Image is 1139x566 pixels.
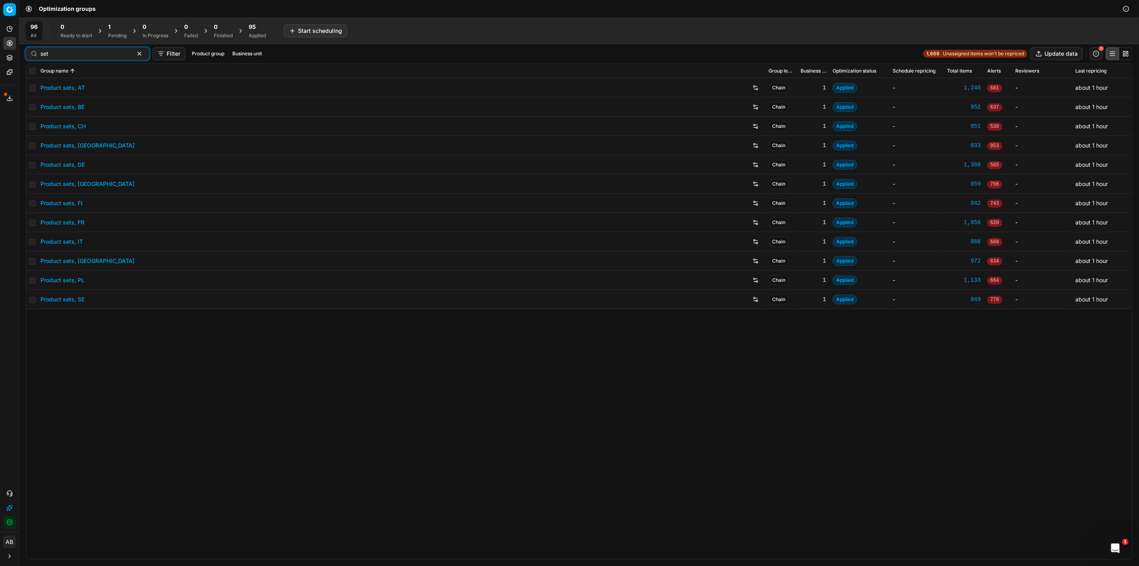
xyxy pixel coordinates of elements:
[801,103,826,111] div: 1
[801,68,826,74] span: Business unit
[1012,194,1072,213] td: -
[833,218,857,227] span: Applied
[769,237,789,247] span: Chain
[801,295,826,303] div: 1
[947,68,972,74] span: Total items
[987,161,1002,169] span: 585
[1012,117,1072,136] td: -
[923,50,1027,58] a: 1,668Unassigned items won't be repriced
[184,23,188,31] span: 0
[1075,161,1108,168] span: about 1 hour
[40,276,85,284] a: Product sets, PL
[40,122,86,130] a: Product sets, CH
[801,218,826,226] div: 1
[801,180,826,188] div: 1
[769,256,789,266] span: Chain
[947,276,981,284] div: 1,133
[943,51,1024,57] span: Unassigned items won't be repriced
[1075,103,1108,110] span: about 1 hour
[947,238,981,246] div: 866
[1075,277,1108,283] span: about 1 hour
[889,213,944,232] td: -
[40,161,85,169] a: Product sets, DE
[60,32,92,39] div: Ready to start
[947,122,981,130] a: 951
[30,23,38,31] span: 96
[60,23,64,31] span: 0
[801,84,826,92] div: 1
[833,160,857,170] span: Applied
[833,121,857,131] span: Applied
[947,180,981,188] a: 859
[1012,271,1072,290] td: -
[40,238,83,246] a: Product sets, IT
[214,32,233,39] div: Finished
[40,295,85,303] a: Product sets, SE
[40,218,85,226] a: Product sets, FR
[1012,232,1072,251] td: -
[68,67,76,75] button: Sorted by Group name ascending
[801,238,826,246] div: 1
[801,257,826,265] div: 1
[249,23,256,31] span: 95
[947,199,981,207] a: 842
[769,160,789,170] span: Chain
[947,103,981,111] div: 952
[184,32,198,39] div: Failed
[284,24,347,37] button: Start scheduling
[108,23,111,31] span: 1
[889,174,944,194] td: -
[40,84,85,92] a: Product sets, AT
[801,276,826,284] div: 1
[987,103,1002,111] span: 637
[769,102,789,112] span: Chain
[947,218,981,226] a: 1,056
[801,161,826,169] div: 1
[987,296,1002,304] span: 778
[108,32,127,39] div: Pending
[889,97,944,117] td: -
[4,536,16,548] span: AB
[987,84,1002,92] span: 681
[769,275,789,285] span: Chain
[987,142,1002,150] span: 953
[889,155,944,174] td: -
[769,141,789,150] span: Chain
[987,238,1002,246] span: 660
[833,237,857,247] span: Applied
[40,103,85,111] a: Product sets, BE
[1075,257,1108,264] span: about 1 hour
[889,271,944,290] td: -
[833,179,857,189] span: Applied
[1075,219,1108,226] span: about 1 hour
[1075,123,1108,129] span: about 1 hour
[987,257,1002,265] span: 634
[40,141,135,150] a: Product sets, [GEOGRAPHIC_DATA]
[1075,296,1108,303] span: about 1 hour
[143,23,146,31] span: 0
[1075,68,1107,74] span: Last repricing
[1012,174,1072,194] td: -
[39,5,96,13] span: Optimization groups
[143,32,168,39] div: In Progress
[769,295,789,304] span: Chain
[769,68,794,74] span: Group level
[889,232,944,251] td: -
[1075,238,1108,245] span: about 1 hour
[30,32,38,39] div: All
[801,122,826,130] div: 1
[947,295,981,303] div: 849
[3,536,16,548] button: AB
[947,141,981,150] a: 833
[1012,136,1072,155] td: -
[1012,290,1072,309] td: -
[889,290,944,309] td: -
[947,257,981,265] div: 972
[1030,47,1083,60] button: Update data
[893,68,936,74] span: Schedule repricing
